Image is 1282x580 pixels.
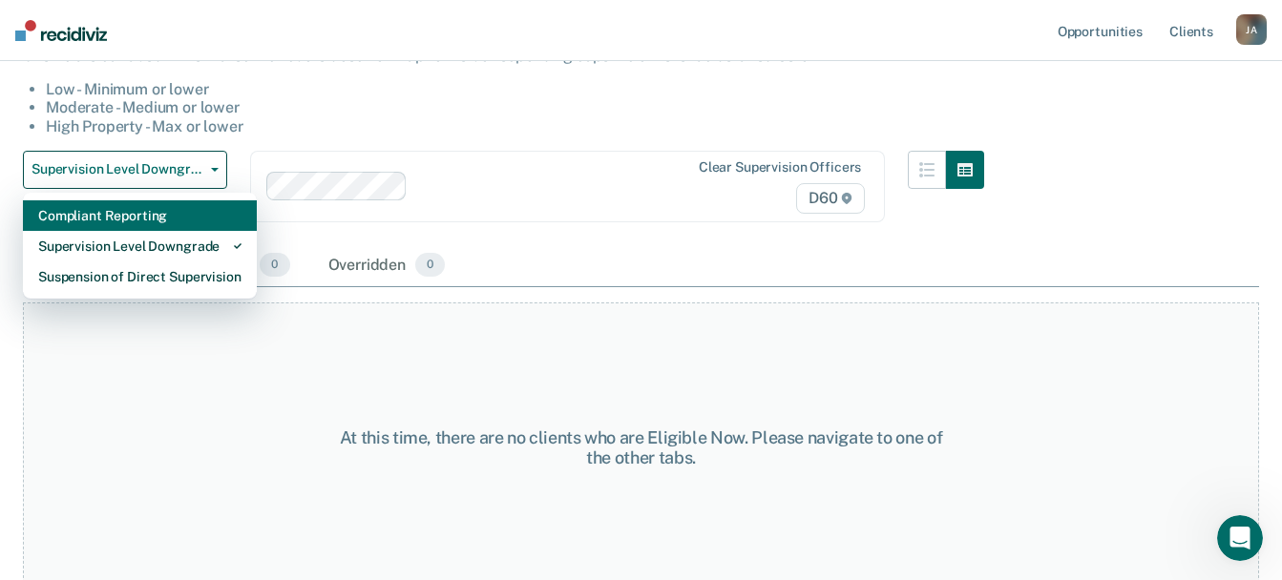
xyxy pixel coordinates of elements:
div: Overridden0 [325,245,450,287]
span: Supervision Level Downgrade [32,161,203,177]
iframe: Intercom live chat [1217,515,1263,561]
span: 0 [415,253,445,278]
button: Supervision Level Downgrade [23,151,227,189]
li: Low - Minimum or lower [46,80,984,98]
span: 0 [260,253,289,278]
div: Suspension of Direct Supervision [38,261,242,292]
img: Recidiviz [15,20,107,41]
li: High Property - Max or lower [46,117,984,135]
li: Moderate - Medium or lower [46,98,984,116]
button: JA [1236,14,1267,45]
div: At this time, there are no clients who are Eligible Now. Please navigate to one of the other tabs. [332,427,950,468]
span: D60 [796,183,865,214]
div: Supervision Level Downgrade [38,231,242,261]
div: J A [1236,14,1267,45]
div: Compliant Reporting [38,200,242,231]
div: Clear supervision officers [699,159,861,176]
